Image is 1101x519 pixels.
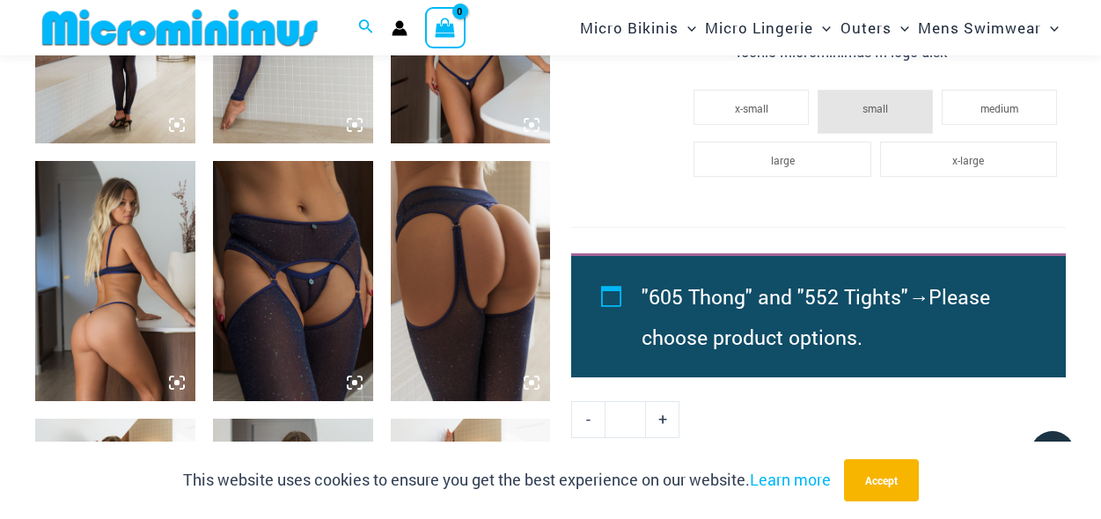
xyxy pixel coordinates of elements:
[679,5,696,50] span: Menu Toggle
[942,90,1057,125] li: medium
[818,90,933,134] li: small
[844,459,919,501] button: Accept
[358,17,374,40] a: Search icon link
[580,5,679,50] span: Micro Bikinis
[573,3,1066,53] nav: Site Navigation
[642,283,908,310] span: "605 Thong" and "552 Tights"
[1041,5,1059,50] span: Menu Toggle
[880,142,1057,177] li: x-large
[840,5,892,50] span: Outers
[571,401,605,438] a: -
[605,401,646,438] input: Product quantity
[694,90,809,125] li: x-small
[836,5,914,50] a: OutersMenu ToggleMenu Toggle
[576,5,701,50] a: Micro BikinisMenu ToggleMenu Toggle
[183,467,831,493] p: This website uses cookies to ensure you get the best experience on our website.
[391,161,551,401] img: Wild Born Glitter Ink 552 Tights
[914,5,1063,50] a: Mens SwimwearMenu ToggleMenu Toggle
[735,101,768,115] span: x-small
[980,101,1018,115] span: medium
[646,401,679,438] a: +
[892,5,909,50] span: Menu Toggle
[642,276,1025,357] li: →
[35,8,325,48] img: MM SHOP LOGO FLAT
[813,5,831,50] span: Menu Toggle
[705,5,813,50] span: Micro Lingerie
[425,7,466,48] a: View Shopping Cart, empty
[750,469,831,490] a: Learn more
[642,283,990,350] span: Please choose product options.
[918,5,1041,50] span: Mens Swimwear
[701,5,835,50] a: Micro LingerieMenu ToggleMenu Toggle
[694,142,870,177] li: large
[952,153,984,167] span: x-large
[862,101,888,115] span: small
[392,20,407,36] a: Account icon link
[213,161,373,401] img: Wild Born Glitter Ink 605 Bottom
[771,153,795,167] span: large
[35,161,195,401] img: Wild Born Glitter Ink 1122 Top 605 Bottom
